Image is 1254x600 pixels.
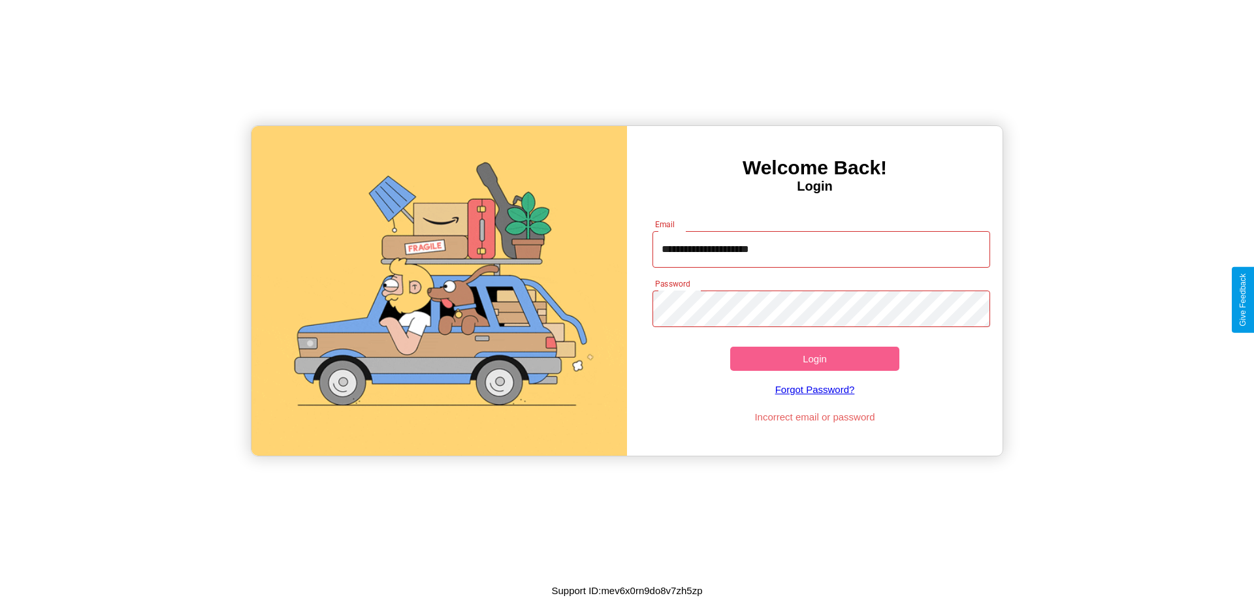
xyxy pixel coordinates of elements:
[627,179,1003,194] h4: Login
[655,219,675,230] label: Email
[730,347,899,371] button: Login
[1238,274,1247,326] div: Give Feedback
[646,371,984,408] a: Forgot Password?
[627,157,1003,179] h3: Welcome Back!
[646,408,984,426] p: Incorrect email or password
[251,126,627,456] img: gif
[552,582,703,599] p: Support ID: mev6x0rn9do8v7zh5zp
[655,278,690,289] label: Password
